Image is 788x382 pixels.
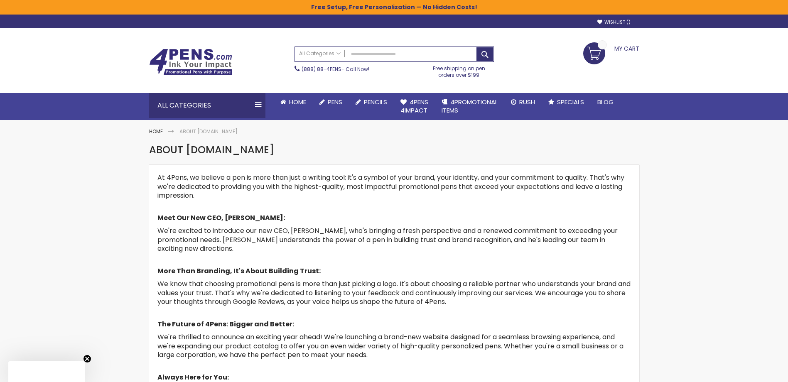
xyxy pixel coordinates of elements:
[299,50,341,57] span: All Categories
[157,173,624,200] span: At 4Pens, we believe a pen is more than just a writing tool; it's a symbol of your brand, your id...
[289,98,306,106] span: Home
[302,66,369,73] span: - Call Now!
[719,360,788,382] iframe: Google Customer Reviews
[519,98,535,106] span: Rush
[597,98,614,106] span: Blog
[149,49,232,75] img: 4Pens Custom Pens and Promotional Products
[157,319,294,329] strong: The Future of 4Pens: Bigger and Better:
[597,19,631,25] a: Wishlist
[313,93,349,111] a: Pens
[349,93,394,111] a: Pencils
[179,128,238,135] strong: About [DOMAIN_NAME]
[542,93,591,111] a: Specials
[83,355,91,363] button: Close teaser
[157,226,618,253] span: We're excited to introduce our new CEO, [PERSON_NAME], who's bringing a fresh perspective and a r...
[442,98,498,115] span: 4PROMOTIONAL ITEMS
[591,93,620,111] a: Blog
[424,62,494,78] div: Free shipping on pen orders over $199
[400,98,428,115] span: 4Pens 4impact
[149,128,163,135] a: Home
[435,93,504,120] a: 4PROMOTIONALITEMS
[8,361,85,382] div: Close teaser
[149,143,274,157] span: About [DOMAIN_NAME]
[157,332,624,360] span: We're thrilled to announce an exciting year ahead! We're launching a brand-new website designed f...
[149,93,265,118] div: All Categories
[364,98,387,106] span: Pencils
[328,98,342,106] span: Pens
[157,279,631,306] span: We know that choosing promotional pens is more than just picking a logo. It's about choosing a re...
[157,372,229,382] strong: Always Here for You:
[394,93,435,120] a: 4Pens4impact
[302,66,341,73] a: (888) 88-4PENS
[295,47,345,61] a: All Categories
[557,98,584,106] span: Specials
[504,93,542,111] a: Rush
[157,266,321,276] strong: More Than Branding, It's About Building Trust:
[157,213,285,223] strong: Meet Our New CEO, [PERSON_NAME]:
[274,93,313,111] a: Home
